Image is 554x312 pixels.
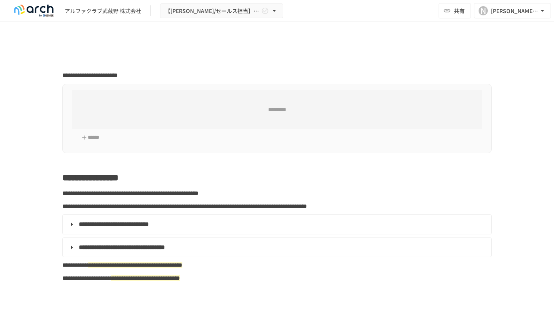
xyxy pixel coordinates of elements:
button: 共有 [439,3,471,18]
button: N[PERSON_NAME][EMAIL_ADDRESS][PERSON_NAME][DOMAIN_NAME] [474,3,551,18]
div: [PERSON_NAME][EMAIL_ADDRESS][PERSON_NAME][DOMAIN_NAME] [491,6,539,16]
span: 共有 [454,7,465,15]
div: アルファクラブ武蔵野 株式会社 [65,7,141,15]
span: 【[PERSON_NAME]/セールス担当】アルファクラブ武蔵野 株式会社様_初期設定サポート [165,6,260,16]
img: logo-default@2x-9cf2c760.svg [9,5,58,17]
div: N [479,6,488,15]
button: 【[PERSON_NAME]/セールス担当】アルファクラブ武蔵野 株式会社様_初期設定サポート [160,3,283,18]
